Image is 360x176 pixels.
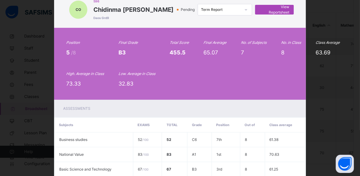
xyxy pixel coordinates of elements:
span: 52 [167,137,171,142]
span: Business studies [59,137,87,142]
span: B3 [118,49,126,56]
i: Final Grade [118,40,138,45]
span: 63.69 [316,49,331,56]
span: View Reportsheet [260,4,290,15]
i: No. in Class [281,40,301,45]
span: 83 [167,152,171,157]
i: No. of Subjects [241,40,267,45]
span: 73.33 [66,80,81,87]
span: Chidinma [PERSON_NAME] [93,5,174,14]
span: 61.25 [270,167,278,171]
span: 3rd [216,167,222,171]
span: 7 [241,49,244,56]
span: Grade [192,123,202,127]
i: Final Average [204,40,227,45]
span: A1 [192,152,196,157]
span: 67 [167,167,171,171]
span: 8 [245,152,247,157]
span: B3 [192,167,197,171]
span: Class average [269,123,292,127]
span: CO [76,7,81,12]
span: National Value [59,152,84,157]
span: Total [167,123,177,127]
span: /8 [71,50,76,56]
span: Assessments [63,106,90,111]
span: 52 [138,137,148,142]
div: Term Report [201,7,241,12]
span: 8 [245,167,247,171]
span: 61.38 [270,137,279,142]
span: 83 [138,152,149,157]
span: Subjects [59,123,73,127]
span: 8 [245,137,247,142]
span: Position [216,123,229,127]
span: Daos Grd9 [93,16,174,20]
span: / 100 [142,168,148,171]
span: C6 [192,137,197,142]
span: 32.83 [118,80,133,87]
span: 8 [281,49,285,56]
button: Open asap [336,155,354,173]
span: 70.63 [270,152,280,157]
span: 65.07 [204,49,218,56]
span: 67 [138,167,148,171]
span: Basic Science and Technology [59,167,112,171]
span: 5 [66,49,71,56]
span: Out of [245,123,255,127]
i: Low. Average in Class [118,71,155,76]
i: Class Average [316,40,340,45]
i: Total Score [170,40,189,45]
i: High. Average in Class [66,71,104,76]
i: Position [66,40,80,45]
span: 7th [216,137,222,142]
span: / 100 [142,153,149,156]
span: 1st [216,152,221,157]
span: 455.5 [170,49,186,56]
span: Pending [180,7,196,12]
span: EXAMS [138,123,150,127]
span: / 100 [142,138,148,142]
